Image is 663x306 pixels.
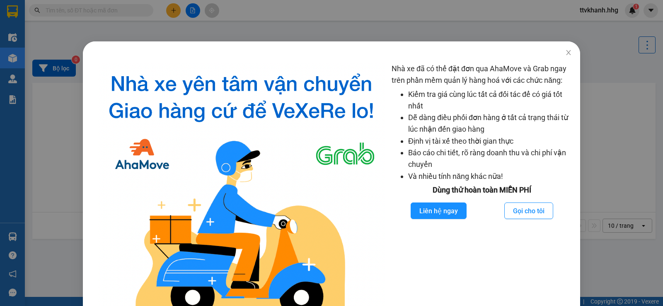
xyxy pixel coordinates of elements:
[408,112,572,135] li: Dễ dàng điều phối đơn hàng ở tất cả trạng thái từ lúc nhận đến giao hàng
[513,206,544,216] span: Gọi cho tôi
[504,202,553,219] button: Gọi cho tôi
[411,202,467,219] button: Liên hệ ngay
[408,135,572,147] li: Định vị tài xế theo thời gian thực
[408,171,572,182] li: Và nhiều tính năng khác nữa!
[408,147,572,171] li: Báo cáo chi tiết, rõ ràng doanh thu và chi phí vận chuyển
[565,49,572,56] span: close
[392,184,572,196] div: Dùng thử hoàn toàn MIỄN PHÍ
[557,41,580,65] button: Close
[408,89,572,112] li: Kiểm tra giá cùng lúc tất cả đối tác để có giá tốt nhất
[419,206,458,216] span: Liên hệ ngay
